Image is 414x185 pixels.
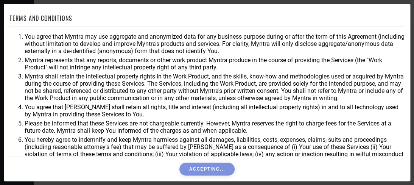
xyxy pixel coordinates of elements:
[25,103,405,118] li: You agree that [PERSON_NAME] shall retain all rights, title and interest (including all intellect...
[25,73,405,102] li: Myntra shall retain the intellectual property rights in the Work Product, and the skills, know-ho...
[9,14,72,23] h1: TERMS AND CONDITIONS
[25,120,405,134] li: Please be informed that these Services are not chargeable currently. However, Myntra reserves the...
[25,33,405,55] li: You agree that Myntra may use aggregate and anonymized data for any business purpose during or af...
[25,56,405,71] li: Myntra represents that any reports, documents or other work product Myntra produce in the course ...
[25,136,405,165] li: You hereby agree to indemnify and keep Myntra harmless against all damages, liabilities, costs, e...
